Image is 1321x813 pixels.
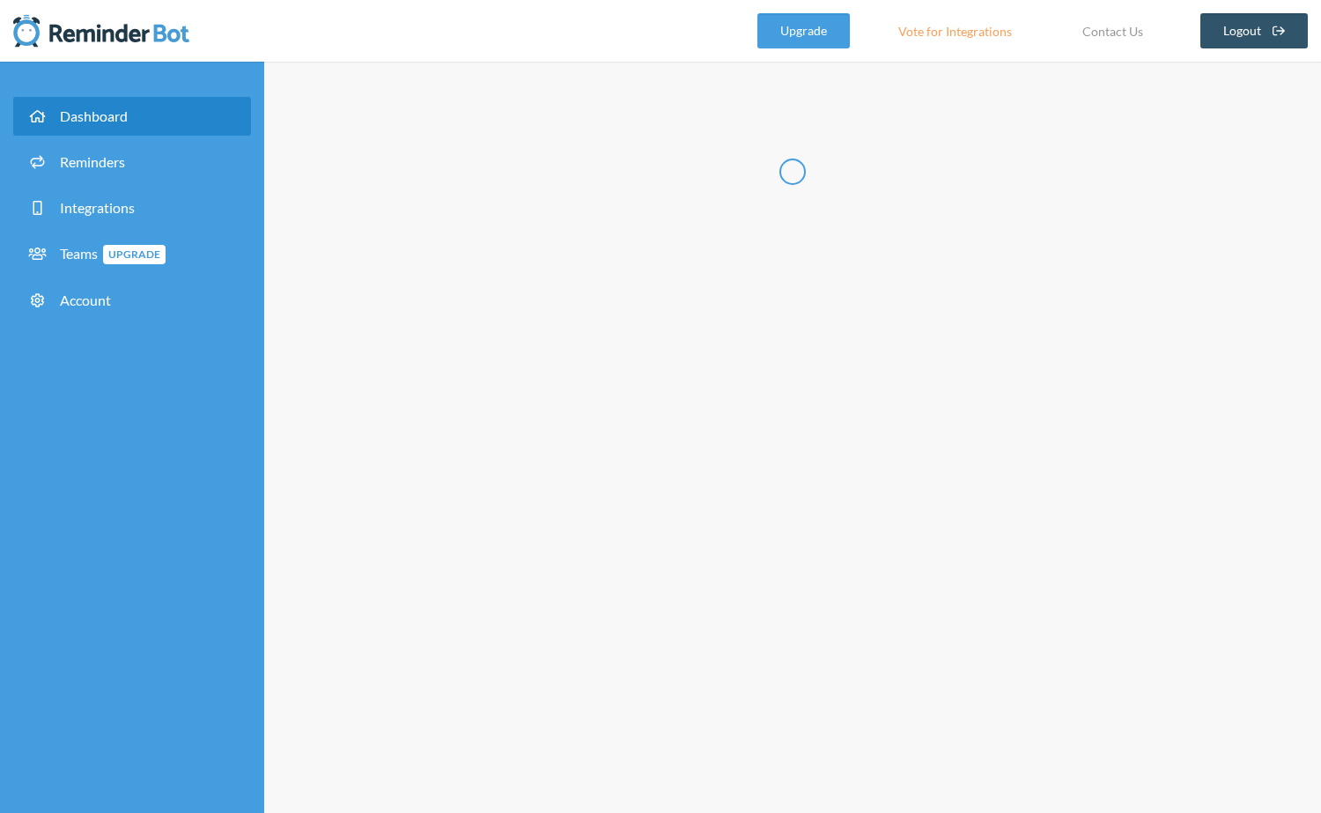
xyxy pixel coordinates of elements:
[13,97,251,136] a: Dashboard
[60,107,128,124] span: Dashboard
[1200,13,1309,48] a: Logout
[13,281,251,320] a: Account
[60,292,111,308] span: Account
[60,245,166,262] span: Teams
[60,199,135,216] span: Integrations
[13,13,189,48] img: Reminder Bot
[757,13,850,48] a: Upgrade
[13,143,251,181] a: Reminders
[60,153,125,170] span: Reminders
[13,188,251,227] a: Integrations
[1060,13,1165,48] a: Contact Us
[13,234,251,274] a: TeamsUpgrade
[876,13,1034,48] a: Vote for Integrations
[103,245,166,264] span: Upgrade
